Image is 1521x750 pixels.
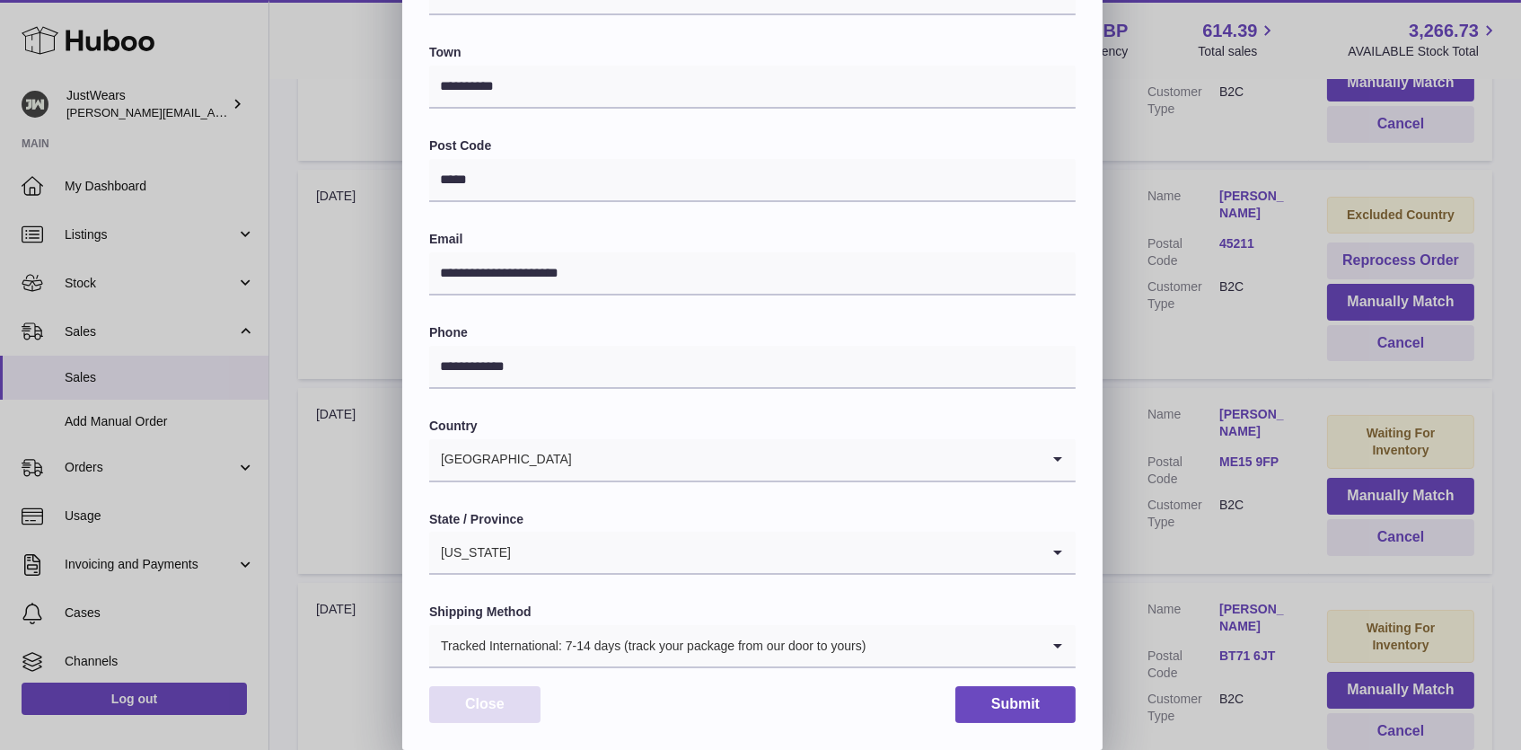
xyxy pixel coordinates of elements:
label: Email [429,231,1076,248]
span: [GEOGRAPHIC_DATA] [429,439,573,481]
label: Phone [429,324,1076,341]
input: Search for option [573,439,1040,481]
button: Submit [955,686,1076,723]
label: Country [429,418,1076,435]
label: Town [429,44,1076,61]
label: Post Code [429,137,1076,154]
button: Close [429,686,541,723]
label: State / Province [429,511,1076,528]
div: Search for option [429,532,1076,575]
span: Tracked International: 7-14 days (track your package from our door to yours) [429,625,866,666]
input: Search for option [866,625,1040,666]
div: Search for option [429,439,1076,482]
div: Search for option [429,625,1076,668]
input: Search for option [512,532,1040,573]
label: Shipping Method [429,604,1076,621]
span: [US_STATE] [429,532,512,573]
